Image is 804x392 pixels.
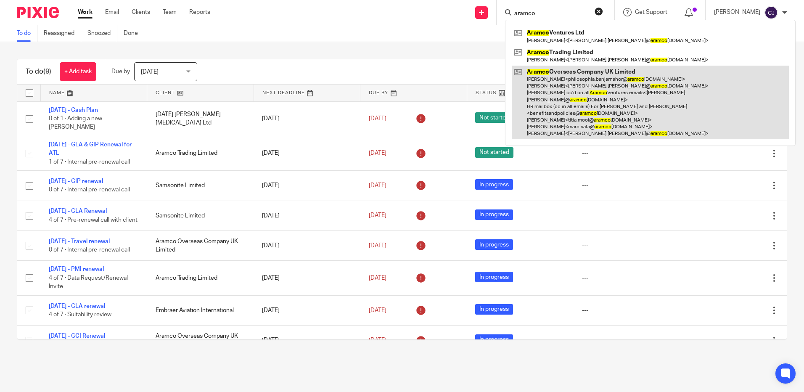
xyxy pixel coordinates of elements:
[26,67,51,76] h1: To do
[475,147,513,158] span: Not started
[17,25,37,42] a: To do
[49,275,128,290] span: 4 of 7 · Data Request/Renewal Invite
[369,150,386,156] span: [DATE]
[369,275,386,281] span: [DATE]
[124,25,144,42] a: Done
[582,212,672,220] div: ---
[78,8,93,16] a: Work
[764,6,778,19] img: svg%3E
[582,149,672,157] div: ---
[513,10,589,18] input: Search
[87,25,117,42] a: Snoozed
[49,159,130,165] span: 1 of 7 · Internal pre-renewal call
[49,303,105,309] a: [DATE] - GLA renewal
[369,183,386,188] span: [DATE]
[254,261,360,295] td: [DATE]
[475,304,513,315] span: In progress
[254,101,360,136] td: [DATE]
[254,171,360,201] td: [DATE]
[49,247,130,253] span: 0 of 7 · Internal pre-renewal call
[582,336,672,344] div: ---
[49,116,102,130] span: 0 of 1 · Adding a new [PERSON_NAME]
[582,181,672,190] div: ---
[369,307,386,313] span: [DATE]
[147,101,254,136] td: [DATE] [PERSON_NAME] [MEDICAL_DATA] Ltd
[475,334,513,345] span: In progress
[147,201,254,230] td: Samsonite Limited
[49,333,105,339] a: [DATE] - GCI Renewal
[147,295,254,325] td: Embraer Aviation International
[369,116,386,122] span: [DATE]
[475,209,513,220] span: In progress
[44,25,81,42] a: Reassigned
[369,337,386,343] span: [DATE]
[254,136,360,170] td: [DATE]
[49,312,111,318] span: 4 of 7 · Suitability review
[111,67,130,76] p: Due by
[714,8,760,16] p: [PERSON_NAME]
[163,8,177,16] a: Team
[475,239,513,250] span: In progress
[141,69,159,75] span: [DATE]
[635,9,667,15] span: Get Support
[582,241,672,250] div: ---
[132,8,150,16] a: Clients
[49,107,98,113] a: [DATE] - Cash Plan
[105,8,119,16] a: Email
[147,261,254,295] td: Aramco Trading Limited
[147,326,254,355] td: Aramco Overseas Company UK Limited
[49,266,104,272] a: [DATE] - PMI renewal
[254,231,360,261] td: [DATE]
[147,136,254,170] td: Aramco Trading Limited
[49,178,103,184] a: [DATE] - GIP renewal
[475,179,513,190] span: In progress
[60,62,96,81] a: + Add task
[189,8,210,16] a: Reports
[147,171,254,201] td: Samsonite Limited
[43,68,51,75] span: (9)
[369,243,386,249] span: [DATE]
[49,217,138,223] span: 4 of 7 · Pre-renewal call with client
[254,326,360,355] td: [DATE]
[49,187,130,193] span: 0 of 7 · Internal pre-renewal call
[254,201,360,230] td: [DATE]
[147,231,254,261] td: Aramco Overseas Company UK Limited
[49,142,132,156] a: [DATE] - GLA & GIP Renewal for ATL
[582,306,672,315] div: ---
[254,295,360,325] td: [DATE]
[595,7,603,16] button: Clear
[475,272,513,282] span: In progress
[49,238,110,244] a: [DATE] - Travel renewal
[49,208,107,214] a: [DATE] - GLA Renewal
[582,274,672,282] div: ---
[475,112,513,123] span: Not started
[369,213,386,219] span: [DATE]
[17,7,59,18] img: Pixie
